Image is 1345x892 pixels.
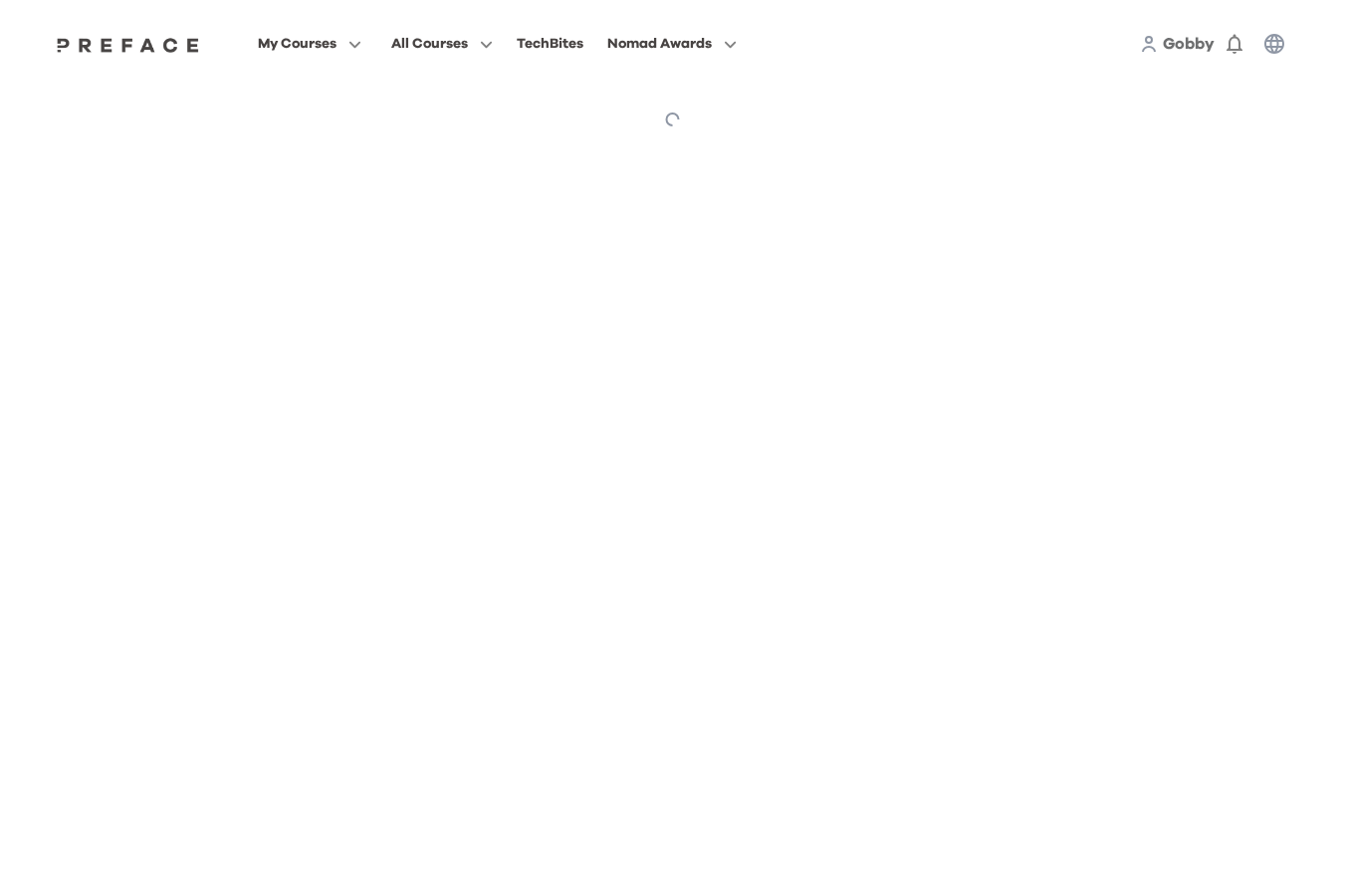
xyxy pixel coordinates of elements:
[391,32,468,56] span: All Courses
[1163,32,1215,56] a: Gobby
[258,32,336,56] span: My Courses
[252,31,367,57] button: My Courses
[601,31,743,57] button: Nomad Awards
[607,32,712,56] span: Nomad Awards
[52,36,205,52] a: Preface Logo
[385,31,499,57] button: All Courses
[1163,36,1215,52] span: Gobby
[52,37,205,53] img: Preface Logo
[517,32,583,56] div: TechBites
